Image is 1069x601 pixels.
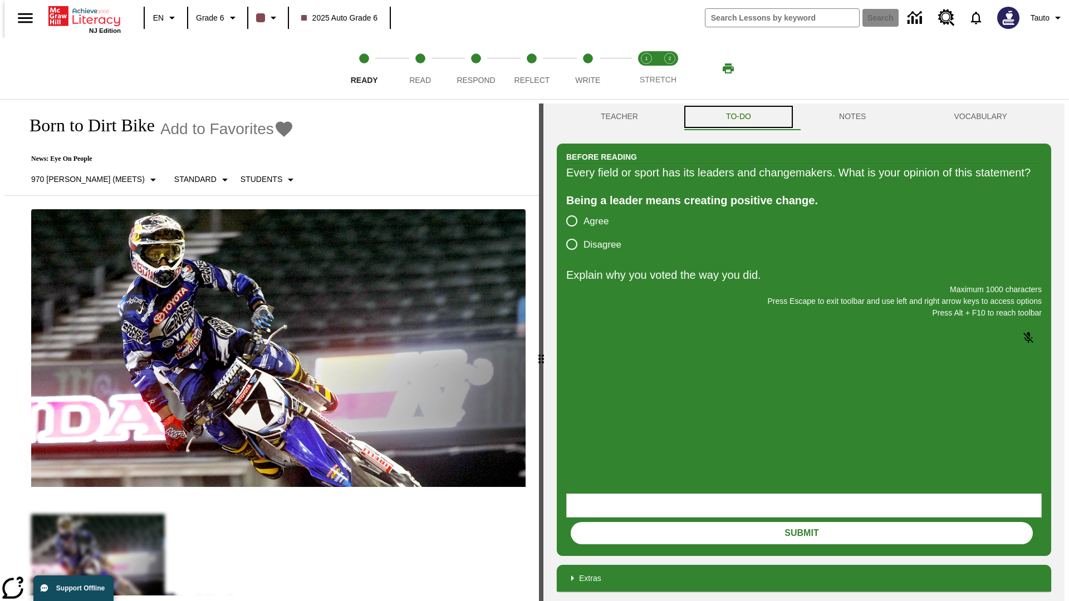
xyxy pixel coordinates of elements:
[630,38,663,99] button: Stretch Read step 1 of 2
[31,209,526,487] img: Motocross racer James Stewart flies through the air on his dirt bike.
[566,209,630,256] div: poll
[27,170,164,190] button: Select Lexile, 970 Lexile (Meets)
[566,284,1042,295] p: Maximum 1000 characters
[566,307,1042,319] p: Press Alt + F10 to reach toolbar
[910,104,1051,130] button: VOCABULARY
[56,584,105,592] span: Support Offline
[170,170,236,190] button: Scaffolds, Standard
[583,238,621,252] span: Disagree
[566,266,1042,284] p: Explain why you voted the way you did.
[48,4,121,34] div: Home
[499,38,564,99] button: Reflect step 4 of 5
[997,7,1019,29] img: Avatar
[640,75,676,84] span: STRETCH
[795,104,910,130] button: NOTES
[682,104,795,130] button: TO-DO
[9,2,42,35] button: Open side menu
[252,8,285,28] button: Class color is dark brown. Change class color
[901,3,931,33] a: Data Center
[990,3,1026,32] button: Select a new avatar
[174,174,217,185] p: Standard
[539,104,543,601] div: Press Enter or Spacebar and then press right and left arrow keys to move the slider
[557,104,682,130] button: Teacher
[514,76,550,85] span: Reflect
[583,214,609,229] span: Agree
[645,56,648,61] text: 1
[931,3,962,33] a: Resource Center, Will open in new tab
[301,12,378,24] span: 2025 Auto Grade 6
[457,76,495,85] span: Respond
[4,104,539,595] div: reading
[566,295,1042,307] p: Press Escape to exit toolbar and use left and right arrow keys to access options
[160,119,294,139] button: Add to Favorites - Born to Dirt Bike
[192,8,244,28] button: Grade: Grade 6, Select a grade
[1031,12,1050,24] span: Tauto
[148,8,184,28] button: Language: EN, Select a language
[31,174,145,185] p: 970 [PERSON_NAME] (Meets)
[566,164,1042,181] div: Every field or sport has its leaders and changemakers. What is your opinion of this statement?
[18,115,155,136] h1: Born to Dirt Bike
[4,9,163,19] body: Explain why you voted the way you did. Maximum 1000 characters Press Alt + F10 to reach toolbar P...
[543,104,1065,601] div: activity
[566,191,1042,209] div: Being a leader means creating positive change.
[160,120,274,138] span: Add to Favorites
[241,174,282,185] p: Students
[575,76,600,85] span: Write
[579,573,601,584] p: Extras
[33,575,114,601] button: Support Offline
[388,38,452,99] button: Read step 2 of 5
[668,56,671,61] text: 2
[962,3,990,32] a: Notifications
[1026,8,1069,28] button: Profile/Settings
[705,9,859,27] input: search field
[18,155,302,163] p: News: Eye On People
[153,12,164,24] span: EN
[556,38,620,99] button: Write step 5 of 5
[332,38,396,99] button: Ready step 1 of 5
[89,27,121,34] span: NJ Edition
[351,76,378,85] span: Ready
[710,58,746,78] button: Print
[196,12,224,24] span: Grade 6
[444,38,508,99] button: Respond step 3 of 5
[557,565,1051,592] div: Extras
[566,151,637,163] h2: Before Reading
[557,104,1051,130] div: Instructional Panel Tabs
[571,522,1033,544] button: Submit
[654,38,686,99] button: Stretch Respond step 2 of 2
[409,76,431,85] span: Read
[236,170,302,190] button: Select Student
[1015,324,1042,351] button: Click to activate and allow voice recognition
